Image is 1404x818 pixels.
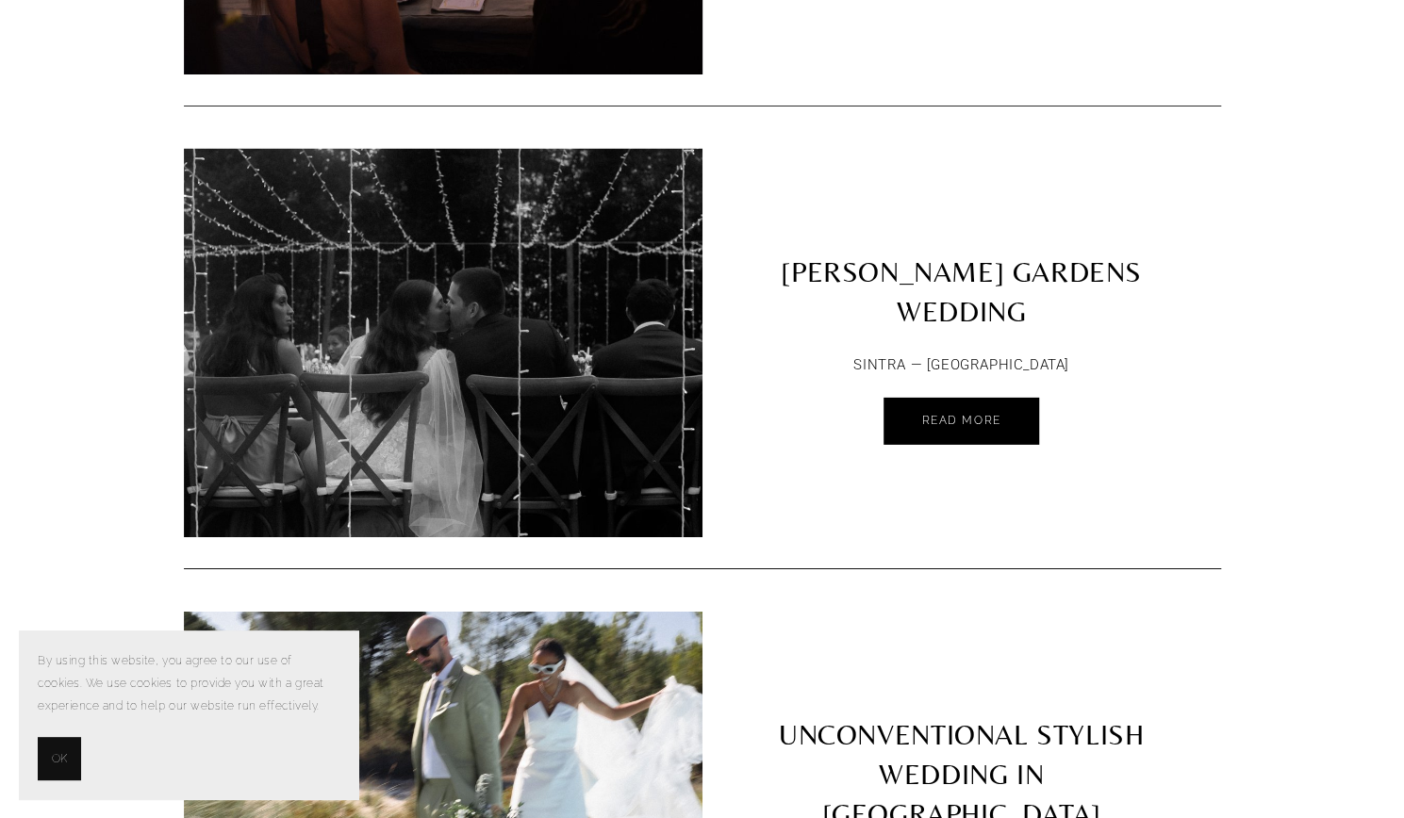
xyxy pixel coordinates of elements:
p: SINTRA — [GEOGRAPHIC_DATA] [766,352,1158,379]
a: [PERSON_NAME] GARDENS WEDDING [702,149,1221,341]
a: Read More [884,398,1038,446]
span: Read More [921,414,1000,427]
span: OK [52,747,67,770]
button: OK [38,737,81,780]
p: By using this website, you agree to our use of cookies. We use cookies to provide you with a grea... [38,649,339,718]
section: Cookie banner [19,630,358,799]
img: CAMÉLIA GARDENS WEDDING [184,19,702,667]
